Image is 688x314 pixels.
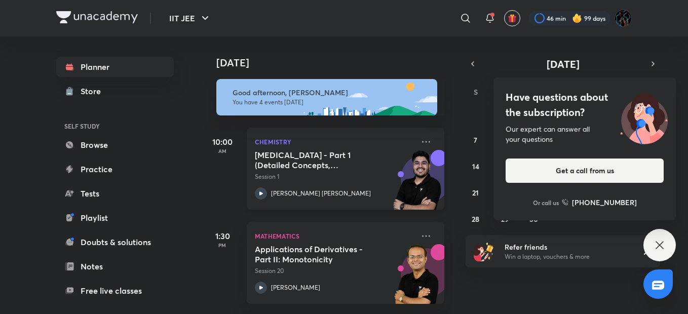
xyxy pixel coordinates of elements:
[572,13,582,23] img: streak
[202,148,243,154] p: AM
[56,232,174,252] a: Doubts & solutions
[472,162,479,171] abbr: September 14, 2025
[474,135,477,145] abbr: September 7, 2025
[612,90,676,144] img: ttu_illustration_new.svg
[474,87,478,97] abbr: Sunday
[255,150,381,170] h5: Hydrocarbons - Part 1 (Detailed Concepts, Mechanism, Critical Thinking and Illustartions)
[271,283,320,292] p: [PERSON_NAME]
[255,136,414,148] p: Chemistry
[389,244,444,314] img: unacademy
[202,230,243,242] h5: 1:30
[572,197,637,208] h6: [PHONE_NUMBER]
[533,198,559,207] p: Or call us
[474,241,494,261] img: referral
[202,242,243,248] p: PM
[505,252,629,261] p: Win a laptop, vouchers & more
[472,214,479,224] abbr: September 28, 2025
[501,214,509,224] abbr: September 29, 2025
[468,184,484,201] button: September 21, 2025
[508,14,517,23] img: avatar
[56,57,174,77] a: Planner
[504,10,520,26] button: avatar
[81,85,107,97] div: Store
[506,90,664,120] h4: Have questions about the subscription?
[468,211,484,227] button: September 28, 2025
[56,11,138,26] a: Company Logo
[472,188,479,198] abbr: September 21, 2025
[163,8,217,28] button: IIT JEE
[56,135,174,155] a: Browse
[56,208,174,228] a: Playlist
[468,132,484,148] button: September 7, 2025
[468,158,484,174] button: September 14, 2025
[216,57,454,69] h4: [DATE]
[56,281,174,301] a: Free live classes
[529,214,538,224] abbr: September 30, 2025
[506,159,664,183] button: Get a call from us
[56,11,138,23] img: Company Logo
[255,230,414,242] p: Mathematics
[216,79,437,115] img: afternoon
[56,117,174,135] h6: SELF STUDY
[255,244,381,264] h5: Applications of Derivatives - Part II: Monotonicity
[480,57,646,71] button: [DATE]
[56,159,174,179] a: Practice
[505,242,629,252] h6: Refer friends
[255,266,414,276] p: Session 20
[547,57,580,71] span: [DATE]
[615,10,632,27] img: Umang Raj
[56,256,174,277] a: Notes
[233,98,428,106] p: You have 4 events [DATE]
[271,189,371,198] p: [PERSON_NAME] [PERSON_NAME]
[562,197,637,208] a: [PHONE_NUMBER]
[506,124,664,144] div: Our expert can answer all your questions
[56,183,174,204] a: Tests
[56,81,174,101] a: Store
[389,150,444,220] img: unacademy
[255,172,414,181] p: Session 1
[202,136,243,148] h5: 10:00
[233,88,428,97] h6: Good afternoon, [PERSON_NAME]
